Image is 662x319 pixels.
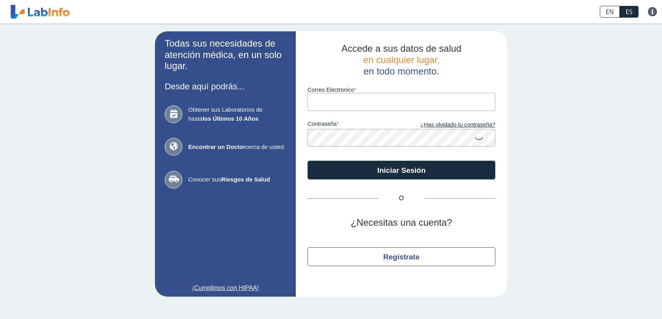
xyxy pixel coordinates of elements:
[378,194,425,203] span: O
[363,54,440,65] span: en cualquier lugar,
[363,66,439,76] span: en todo momento.
[308,121,401,129] label: contraseña
[401,121,495,129] a: ¿Has olvidado tu contraseña?
[188,175,286,184] span: Conocer sus
[308,247,495,266] button: Regístrate
[188,143,286,152] span: cerca de usted
[203,115,259,122] b: los Últimos 10 Años
[308,161,495,179] button: Iniciar Sesión
[308,217,495,228] h2: ¿Necesitas una cuenta?
[165,38,286,72] h2: Todas sus necesidades de atención médica, en un solo lugar.
[308,87,495,93] label: Correo Electronico
[600,6,620,18] a: EN
[620,6,639,18] a: ES
[188,143,245,150] b: Encontrar un Doctor
[342,43,462,54] span: Accede a sus datos de salud
[165,82,286,91] h3: Desde aquí podrás...
[221,176,270,183] b: Riesgos de Salud
[188,105,286,123] span: Obtener sus Laboratorios de hasta
[165,283,286,293] a: ¡Cumplimos con HIPAA!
